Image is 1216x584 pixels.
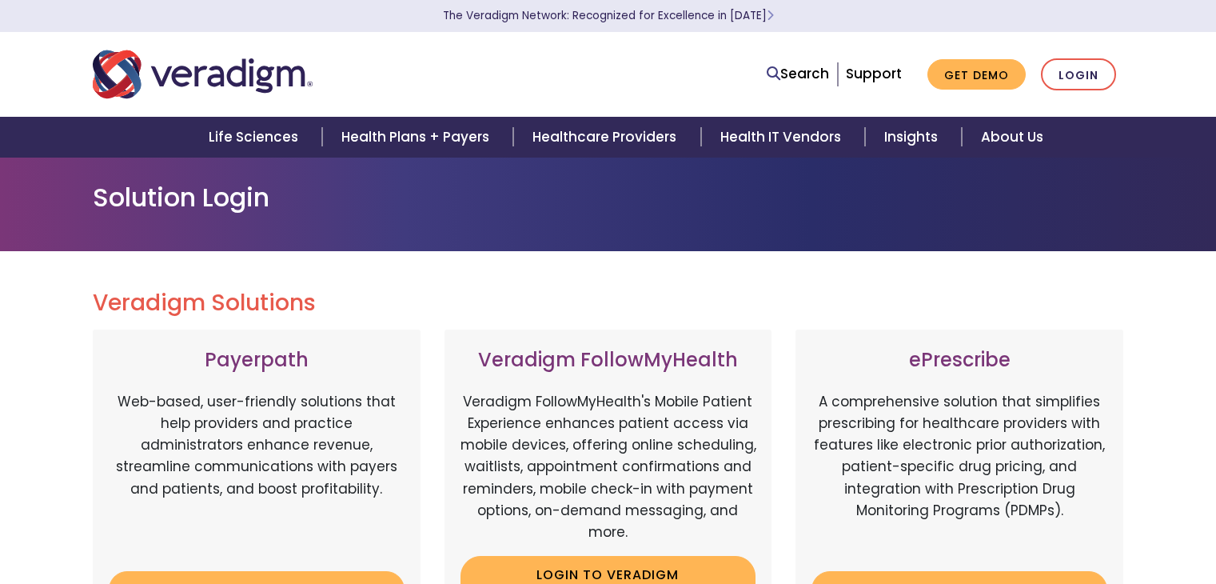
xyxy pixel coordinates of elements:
a: About Us [962,117,1063,158]
h3: Payerpath [109,349,405,372]
a: Get Demo [927,59,1026,90]
p: A comprehensive solution that simplifies prescribing for healthcare providers with features like ... [811,391,1107,559]
p: Web-based, user-friendly solutions that help providers and practice administrators enhance revenu... [109,391,405,559]
h1: Solution Login [93,182,1124,213]
a: Login [1041,58,1116,91]
a: Life Sciences [189,117,322,158]
a: Search [767,63,829,85]
a: Health IT Vendors [701,117,865,158]
p: Veradigm FollowMyHealth's Mobile Patient Experience enhances patient access via mobile devices, o... [460,391,756,543]
span: Learn More [767,8,774,23]
a: Healthcare Providers [513,117,700,158]
a: Insights [865,117,962,158]
a: Health Plans + Payers [322,117,513,158]
a: The Veradigm Network: Recognized for Excellence in [DATE]Learn More [443,8,774,23]
a: Support [846,64,902,83]
img: Veradigm logo [93,48,313,101]
h3: ePrescribe [811,349,1107,372]
h3: Veradigm FollowMyHealth [460,349,756,372]
h2: Veradigm Solutions [93,290,1124,317]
